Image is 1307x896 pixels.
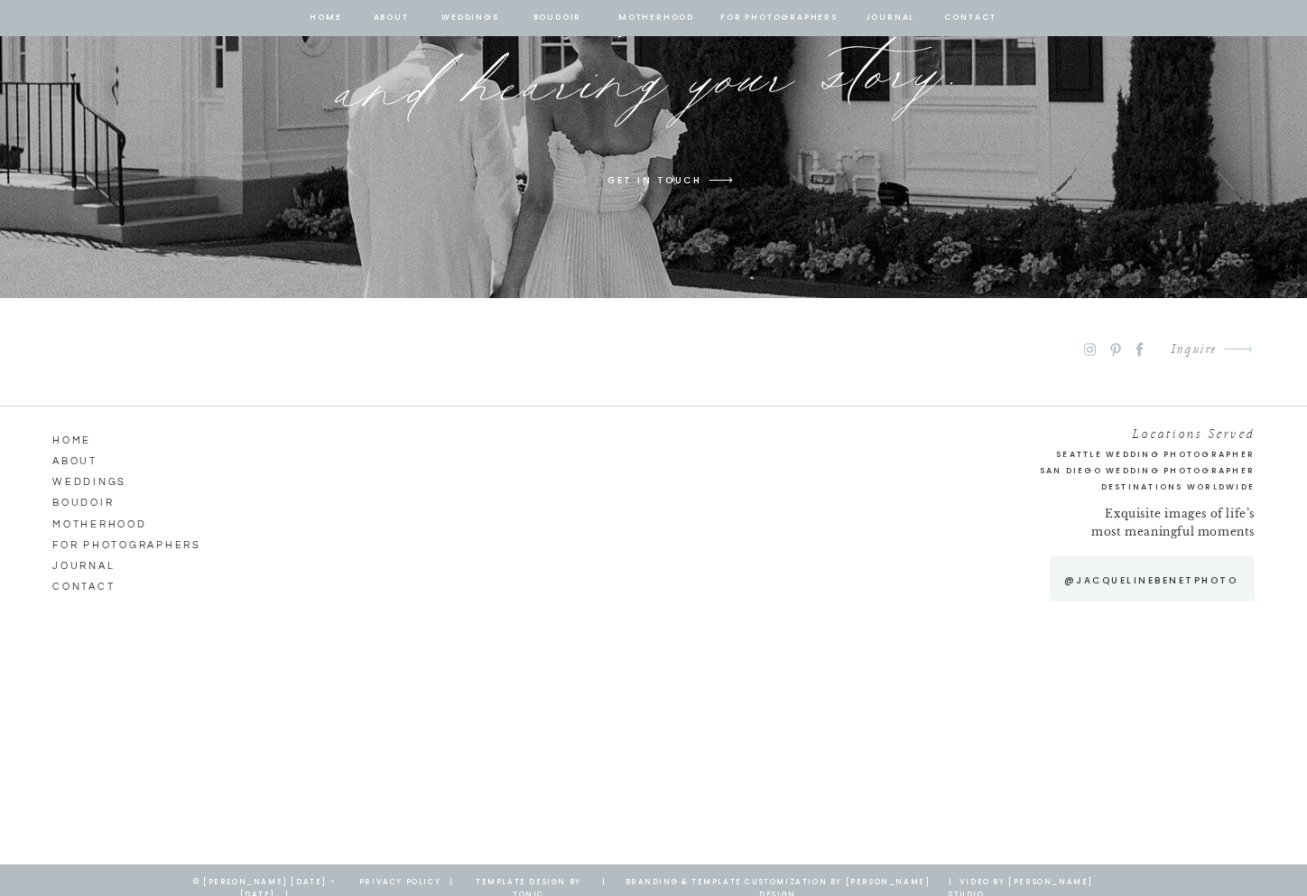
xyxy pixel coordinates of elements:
[1088,505,1255,544] p: Exquisite images of life’s most meaningful moments
[954,463,1255,479] a: San Diego Wedding Photographer
[52,514,155,530] a: Motherhood
[987,447,1255,462] a: Seattle Wedding Photographer
[610,876,945,892] a: branding & template customization by [PERSON_NAME] design
[618,10,693,26] a: Motherhood
[444,876,459,892] a: |
[309,10,343,26] a: home
[941,10,999,26] a: contact
[52,430,155,446] a: HOME
[720,10,838,26] a: for photographers
[353,876,447,892] a: privacy policy
[987,423,1255,438] h2: Locations Served
[606,173,703,189] a: GET IN TOUCH
[440,10,501,26] a: Weddings
[372,10,410,26] a: about
[949,876,1100,892] a: | Video by [PERSON_NAME] Studio
[52,555,187,572] a: journal
[52,471,155,488] a: Weddings
[987,480,1255,495] h2: Destinations Worldwide
[862,10,918,26] a: journal
[597,876,611,892] a: |
[1156,338,1217,362] a: Inquire
[52,535,213,551] a: for photographers
[52,492,155,509] a: Boudoir
[176,876,353,884] p: © [PERSON_NAME] [DATE] - [DATE] |
[52,451,155,467] a: ABOUT
[1055,573,1247,588] a: @jacquelinebenetphoto
[52,576,155,593] a: CONTACT
[462,876,595,892] a: template design by tonic
[532,10,583,26] a: BOUDOIR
